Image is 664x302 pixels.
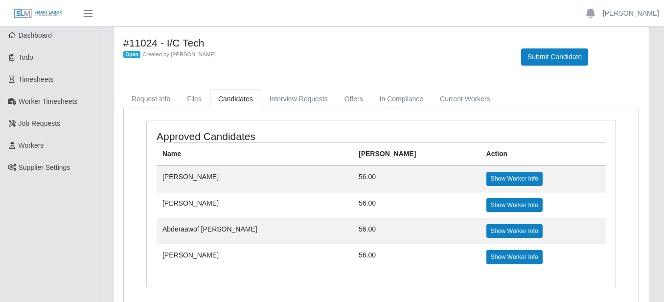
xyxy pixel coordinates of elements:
img: SLM Logo [14,8,63,19]
button: Submit Candidate [521,48,588,66]
td: 56.00 [353,192,481,218]
span: Todo [19,53,33,61]
span: Open [123,51,140,59]
a: Current Workers [432,90,498,109]
span: Job Requests [19,119,61,127]
th: Name [157,143,353,166]
h4: Approved Candidates [157,130,335,142]
span: Dashboard [19,31,52,39]
a: Candidates [210,90,261,109]
a: Request Info [123,90,179,109]
th: Action [481,143,606,166]
span: Timesheets [19,75,54,83]
a: Show Worker Info [486,198,543,212]
td: Abderaawof [PERSON_NAME] [157,218,353,244]
td: 56.00 [353,165,481,192]
td: [PERSON_NAME] [157,192,353,218]
td: 56.00 [353,218,481,244]
span: Workers [19,141,44,149]
td: [PERSON_NAME] [157,244,353,270]
a: Files [179,90,210,109]
a: Offers [336,90,371,109]
span: Created by [PERSON_NAME] [142,51,216,57]
a: Interview Requests [261,90,336,109]
span: Worker Timesheets [19,97,77,105]
h4: #11024 - I/C Tech [123,37,506,49]
a: In Compliance [371,90,432,109]
span: Supplier Settings [19,163,70,171]
a: Show Worker Info [486,172,543,186]
a: Show Worker Info [486,224,543,238]
a: Show Worker Info [486,250,543,264]
td: 56.00 [353,244,481,270]
th: [PERSON_NAME] [353,143,481,166]
a: [PERSON_NAME] [603,8,659,19]
td: [PERSON_NAME] [157,165,353,192]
